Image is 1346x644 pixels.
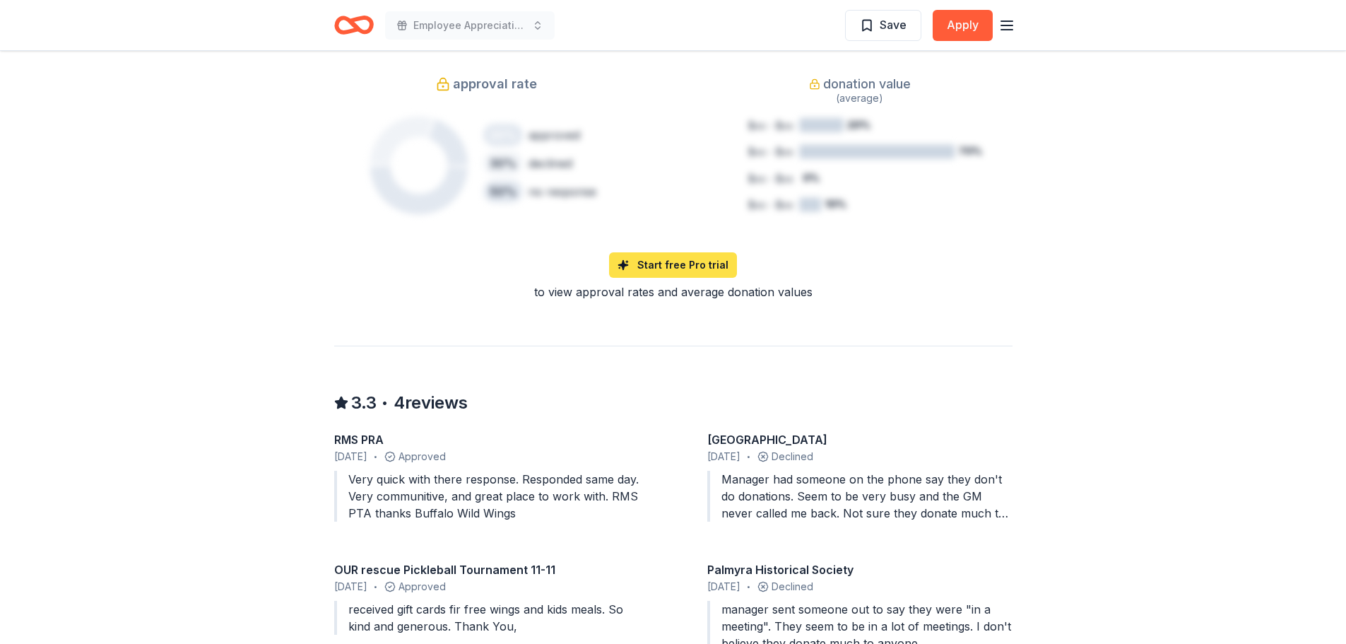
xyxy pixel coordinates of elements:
[748,146,793,158] tspan: $xx - $xx
[351,392,377,414] span: 3.3
[529,183,596,200] div: no response
[880,16,907,34] span: Save
[334,448,639,465] div: Approved
[334,431,639,448] div: RMS PRA
[334,448,367,465] span: [DATE]
[374,451,377,462] span: •
[748,172,793,185] tspan: $xx - $xx
[747,581,750,592] span: •
[609,252,737,278] a: Start free Pro trial
[707,578,740,595] span: [DATE]
[334,578,367,595] span: [DATE]
[707,431,1013,448] div: [GEOGRAPHIC_DATA]
[933,10,993,41] button: Apply
[707,578,1013,595] div: Declined
[483,180,523,203] div: 50 %
[453,73,537,95] span: approval rate
[707,448,1013,465] div: Declined
[707,561,1013,578] div: Palmyra Historical Society
[334,578,639,595] div: Approved
[413,17,526,34] span: Employee Appreciation Event
[707,448,740,465] span: [DATE]
[334,283,1013,300] div: to view approval rates and average donation values
[748,119,793,131] tspan: $xx - $xx
[483,124,523,146] div: 20 %
[334,471,639,522] div: Very quick with there response. Responded same day. Very communitive, and great place to work wit...
[847,119,870,131] tspan: 20%
[374,581,377,592] span: •
[707,90,1013,107] div: (average)
[825,198,846,210] tspan: 10%
[747,451,750,462] span: •
[381,396,388,411] span: •
[394,392,468,414] span: 4 reviews
[483,152,523,175] div: 30 %
[958,145,981,157] tspan: 70%
[529,155,572,172] div: declined
[385,11,555,40] button: Employee Appreciation Event
[823,73,911,95] span: donation value
[529,127,580,144] div: approved
[334,8,374,42] a: Home
[803,172,820,184] tspan: 0%
[845,10,921,41] button: Save
[748,199,793,211] tspan: $xx - $xx
[334,561,639,578] div: OUR rescue Pickleball Tournament 11-11
[707,471,1013,522] div: Manager had someone on the phone say they don't do donations. Seem to be very busy and the GM nev...
[334,601,639,635] div: received gift cards fir free wings and kids meals. So kind and generous. Thank You,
